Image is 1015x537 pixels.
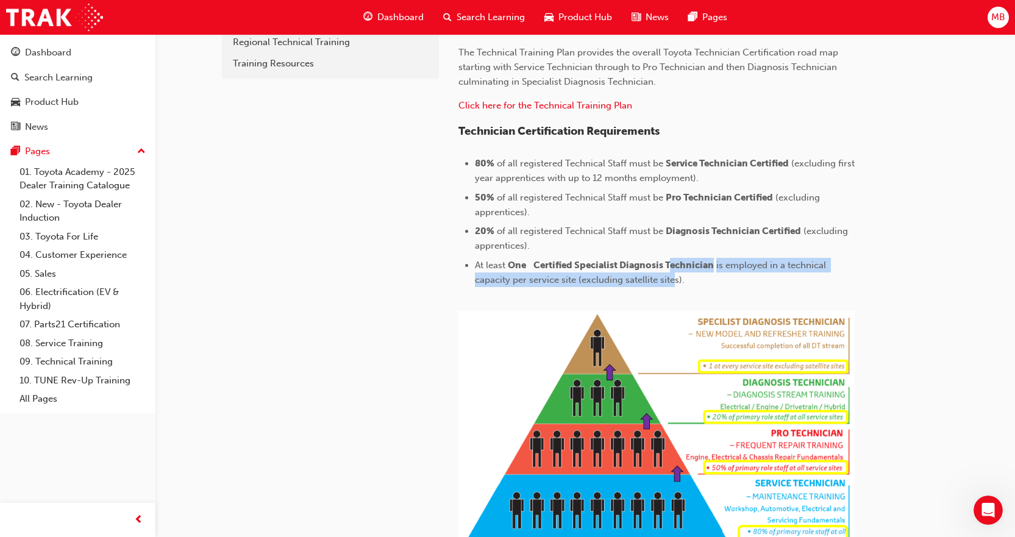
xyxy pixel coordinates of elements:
[15,315,151,334] a: 07. Parts21 Certification
[533,260,714,271] span: Certified Specialist Diagnosis Technician
[5,66,151,89] a: Search Learning
[24,71,93,85] div: Search Learning
[354,5,433,30] a: guage-iconDashboard
[458,47,841,87] span: The Technical Training Plan provides the overall Toyota Technician Certification road map startin...
[233,57,428,71] div: Training Resources
[363,10,372,25] span: guage-icon
[233,35,428,49] div: Regional Technical Training
[5,39,151,140] button: DashboardSearch LearningProduct HubNews
[15,227,151,246] a: 03. Toyota For Life
[433,5,535,30] a: search-iconSearch Learning
[15,334,151,353] a: 08. Service Training
[11,122,20,133] span: news-icon
[137,144,146,160] span: up-icon
[508,260,526,271] span: One
[5,116,151,138] a: News
[991,10,1005,24] span: MB
[15,246,151,265] a: 04. Customer Experience
[15,389,151,408] a: All Pages
[443,10,452,25] span: search-icon
[475,226,494,236] span: 20%
[227,53,434,74] a: Training Resources
[558,10,612,24] span: Product Hub
[25,95,79,109] div: Product Hub
[457,10,525,24] span: Search Learning
[5,140,151,163] button: Pages
[702,10,727,24] span: Pages
[666,226,801,236] span: Diagnosis Technician Certified
[974,496,1003,525] iframe: Intercom live chat
[688,10,697,25] span: pages-icon
[6,4,103,31] img: Trak
[475,260,828,285] span: is employed in a technical capacity per service site (excluding satellite sites).
[666,192,773,203] span: Pro Technician Certified
[15,283,151,315] a: 06. Electrification (EV & Hybrid)
[15,265,151,283] a: 05. Sales
[11,73,20,84] span: search-icon
[678,5,737,30] a: pages-iconPages
[15,371,151,390] a: 10. TUNE Rev-Up Training
[497,192,663,203] span: of all registered Technical Staff must be
[25,46,71,60] div: Dashboard
[11,97,20,108] span: car-icon
[475,192,494,203] span: 50%
[988,7,1009,28] button: MB
[475,158,494,169] span: 80%
[458,124,660,138] span: Technician Certification Requirements
[227,32,434,53] a: Regional Technical Training
[11,48,20,59] span: guage-icon
[497,158,663,169] span: of all registered Technical Staff must be
[666,158,789,169] span: Service Technician Certified
[544,10,554,25] span: car-icon
[11,146,20,157] span: pages-icon
[622,5,678,30] a: news-iconNews
[475,192,822,218] span: (excluding apprentices).
[25,120,48,134] div: News
[458,100,632,111] a: ​Click here for the Technical Training Plan
[377,10,424,24] span: Dashboard
[15,352,151,371] a: 09. Technical Training
[134,513,143,528] span: prev-icon
[458,100,632,111] span: Click here for the Technical Training Plan
[15,195,151,227] a: 02. New - Toyota Dealer Induction
[25,144,50,158] div: Pages
[15,163,151,195] a: 01. Toyota Academy - 2025 Dealer Training Catalogue
[535,5,622,30] a: car-iconProduct Hub
[497,226,663,236] span: of all registered Technical Staff must be
[632,10,641,25] span: news-icon
[5,91,151,113] a: Product Hub
[475,260,505,271] span: At least
[646,10,669,24] span: News
[5,41,151,64] a: Dashboard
